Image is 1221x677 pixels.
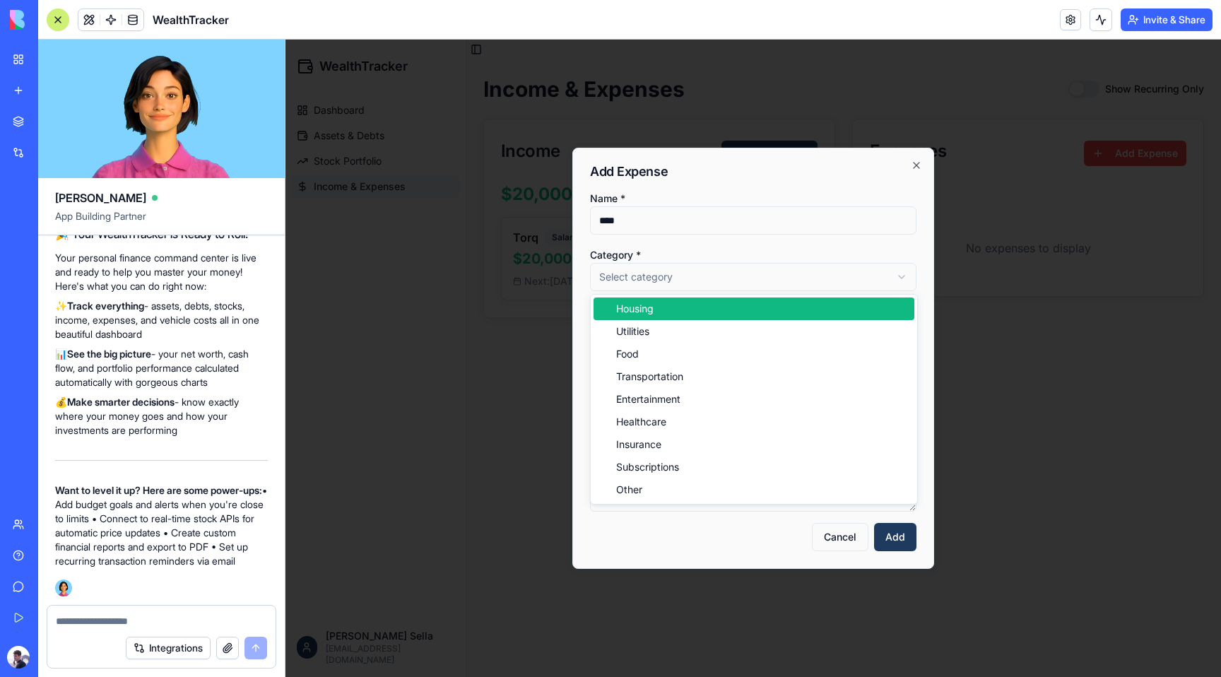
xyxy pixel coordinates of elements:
[67,396,175,408] strong: Make smarter decisions
[55,395,268,437] p: 💰 - know exactly where your money goes and how your investments are performing
[331,285,364,299] span: Utilities
[55,189,146,206] span: [PERSON_NAME]
[55,483,268,568] p: • Add budget goals and alerts when you're close to limits • Connect to real-time stock APIs for a...
[331,420,394,435] span: Subscriptions
[331,375,381,389] span: Healthcare
[126,637,211,659] button: Integrations
[331,307,353,322] span: Food
[55,251,268,293] p: Your personal finance command center is live and ready to help you master your money! Here's what...
[10,10,98,30] img: logo
[331,330,398,344] span: Transportation
[55,209,268,235] span: App Building Partner
[1121,8,1213,31] button: Invite & Share
[55,579,72,596] img: Ella_00000_wcx2te.png
[331,262,368,276] span: Housing
[55,484,262,496] strong: Want to level it up? Here are some power-ups:
[67,348,151,360] strong: See the big picture
[331,443,357,457] span: Other
[55,347,268,389] p: 📊 - your net worth, cash flow, and portfolio performance calculated automatically with gorgeous c...
[7,646,30,669] img: ACg8ocIp88pyQ1_HRqzBofKyzPjarAR89VkukzseJYGM1mHoXVM7DW-Z=s96-c
[331,398,376,412] span: Insurance
[153,11,229,28] span: WealthTracker
[331,353,395,367] span: Entertainment
[67,300,144,312] strong: Track everything
[55,299,268,341] p: ✨ - assets, debts, stocks, income, expenses, and vehicle costs all in one beautiful dashboard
